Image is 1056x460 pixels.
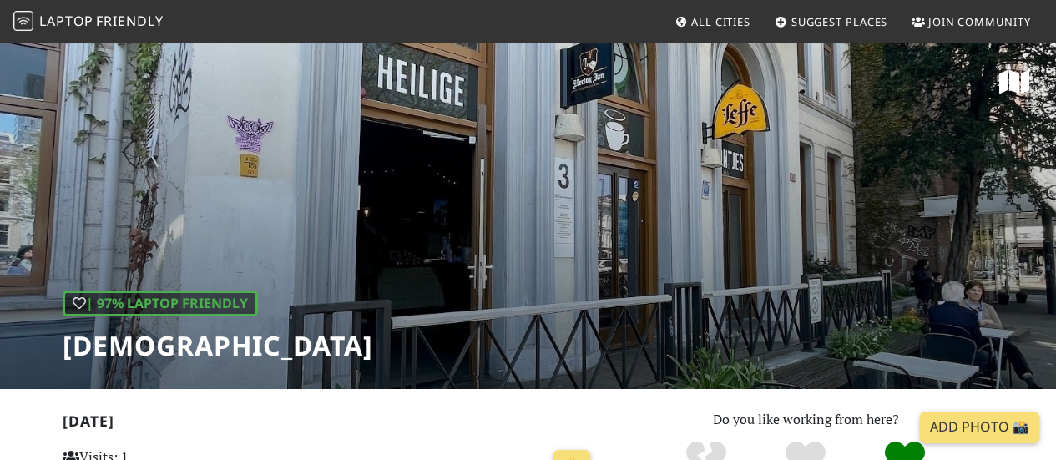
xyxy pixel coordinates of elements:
a: LaptopFriendly LaptopFriendly [13,8,164,37]
a: Add Photo 📸 [920,412,1039,443]
h1: [DEMOGRAPHIC_DATA] [63,330,373,361]
h2: [DATE] [63,412,598,437]
a: Join Community [905,7,1038,37]
a: Suggest Places [768,7,895,37]
div: | 97% Laptop Friendly [63,291,258,317]
span: Laptop [39,12,93,30]
span: Join Community [928,14,1031,29]
span: All Cities [691,14,750,29]
img: LaptopFriendly [13,11,33,31]
a: All Cities [668,7,757,37]
p: Do you like working from here? [618,409,994,431]
span: Friendly [96,12,163,30]
span: Suggest Places [791,14,888,29]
